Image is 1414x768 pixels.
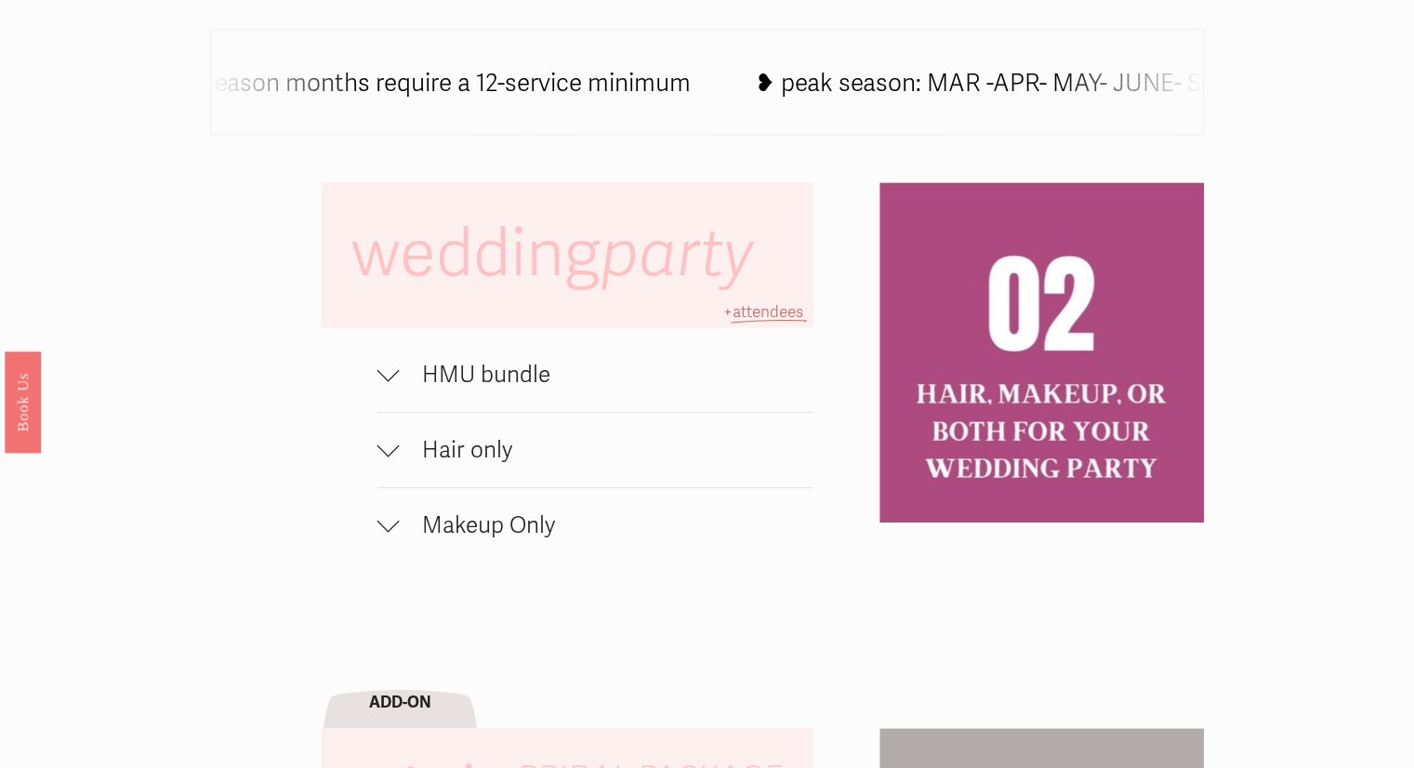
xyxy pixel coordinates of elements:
[400,361,813,389] span: HMU bundle
[5,351,41,453] a: Book Us
[377,488,813,563] button: Makeup Only
[400,511,813,539] span: Makeup Only
[351,214,769,295] span: wedding
[377,413,813,487] button: Hair only
[369,693,431,712] strong: ADD-ON
[733,302,803,322] span: attendees
[723,302,733,322] span: +
[601,214,754,294] em: party
[377,338,813,412] button: HMU bundle
[400,436,813,464] span: Hair only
